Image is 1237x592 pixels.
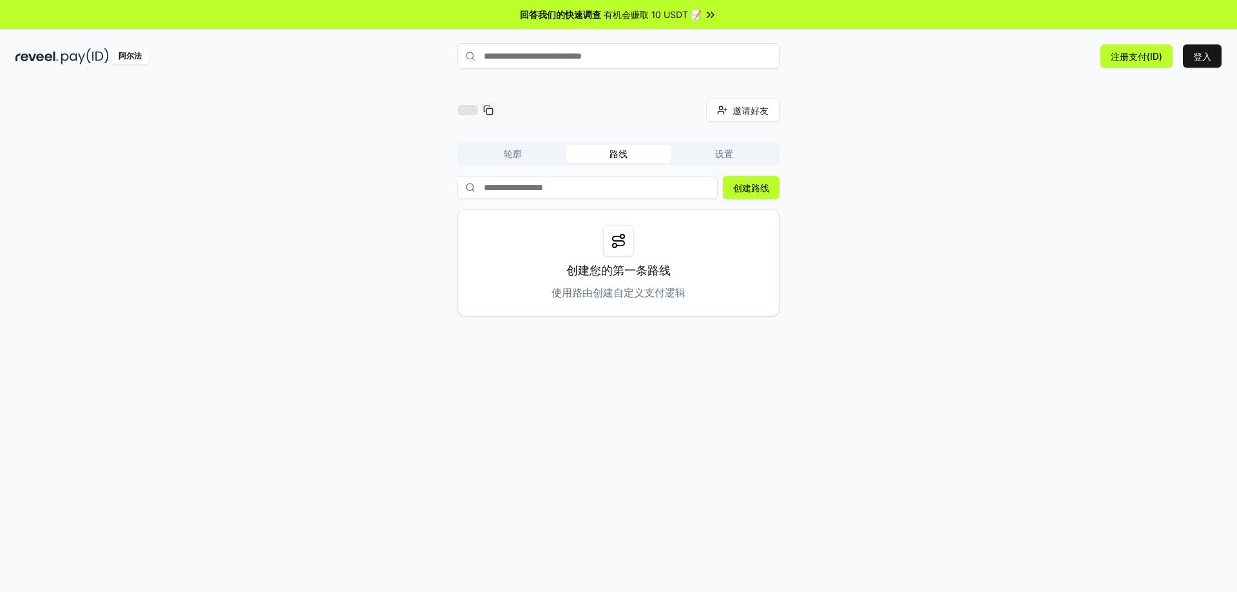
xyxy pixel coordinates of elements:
font: 设置 [715,148,733,159]
button: 登入 [1183,44,1222,68]
font: 路线 [609,148,628,159]
font: 创建您的第一条路线 [566,263,671,277]
font: 邀请好友 [733,105,769,116]
font: 创建路线 [733,182,769,193]
font: 登入 [1193,51,1211,62]
font: 轮廓 [504,148,522,159]
font: 注册支付(ID) [1111,51,1162,62]
font: 回答我们的快速调查 [520,9,601,20]
button: 创建路线 [723,176,780,199]
button: 邀请好友 [706,99,780,122]
img: reveel_dark [15,48,59,64]
font: 有机会赚取 10 USDT 📝 [604,9,702,20]
button: 注册支付(ID) [1100,44,1173,68]
img: pay_id [61,48,109,64]
font: 阿尔法 [119,51,142,61]
font: 使用路由创建自定义支付逻辑 [551,286,686,299]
